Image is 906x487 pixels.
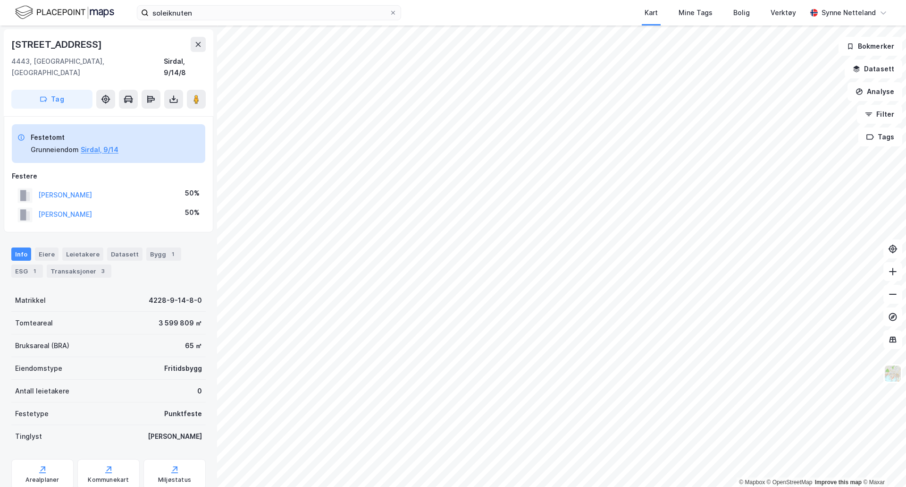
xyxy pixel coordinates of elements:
div: Transaksjoner [47,265,111,278]
div: Tinglyst [15,431,42,442]
div: ESG [11,265,43,278]
div: Eiere [35,248,59,261]
div: Datasett [107,248,143,261]
div: Festetype [15,408,49,419]
iframe: Chat Widget [859,442,906,487]
button: Tags [858,128,902,146]
a: Improve this map [815,479,862,486]
button: Sirdal, 9/14 [81,144,118,155]
div: Kart [645,7,658,18]
div: 3 [98,266,108,276]
div: Kommunekart [88,476,129,484]
div: Kontrollprogram for chat [859,442,906,487]
button: Filter [857,105,902,124]
button: Tag [11,90,92,109]
div: Festetomt [31,132,118,143]
div: Synne Netteland [822,7,876,18]
div: Festere [12,171,205,182]
div: Grunneiendom [31,144,79,155]
div: Arealplaner [25,476,59,484]
div: 50% [185,207,200,218]
div: 65 ㎡ [185,340,202,351]
div: 4443, [GEOGRAPHIC_DATA], [GEOGRAPHIC_DATA] [11,56,164,78]
div: Fritidsbygg [164,363,202,374]
div: Matrikkel [15,295,46,306]
div: 50% [185,188,200,199]
div: Tomteareal [15,317,53,329]
img: Z [884,365,902,383]
div: Antall leietakere [15,385,69,397]
div: Sirdal, 9/14/8 [164,56,206,78]
div: Leietakere [62,248,103,261]
a: Mapbox [739,479,765,486]
div: 3 599 809 ㎡ [159,317,202,329]
div: Info [11,248,31,261]
div: Bruksareal (BRA) [15,340,69,351]
div: Punktfeste [164,408,202,419]
div: Verktøy [771,7,796,18]
input: Søk på adresse, matrikkel, gårdeiere, leietakere eller personer [149,6,389,20]
button: Bokmerker [839,37,902,56]
img: logo.f888ab2527a4732fd821a326f86c7f29.svg [15,4,114,21]
div: Miljøstatus [158,476,191,484]
div: Eiendomstype [15,363,62,374]
a: OpenStreetMap [767,479,813,486]
div: 0 [197,385,202,397]
div: [PERSON_NAME] [148,431,202,442]
div: [STREET_ADDRESS] [11,37,104,52]
div: 4228-9-14-8-0 [149,295,202,306]
div: 1 [168,249,177,259]
div: Bolig [733,7,750,18]
div: Bygg [146,248,181,261]
div: 1 [30,266,39,276]
div: Mine Tags [679,7,713,18]
button: Analyse [847,82,902,101]
button: Datasett [845,60,902,78]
